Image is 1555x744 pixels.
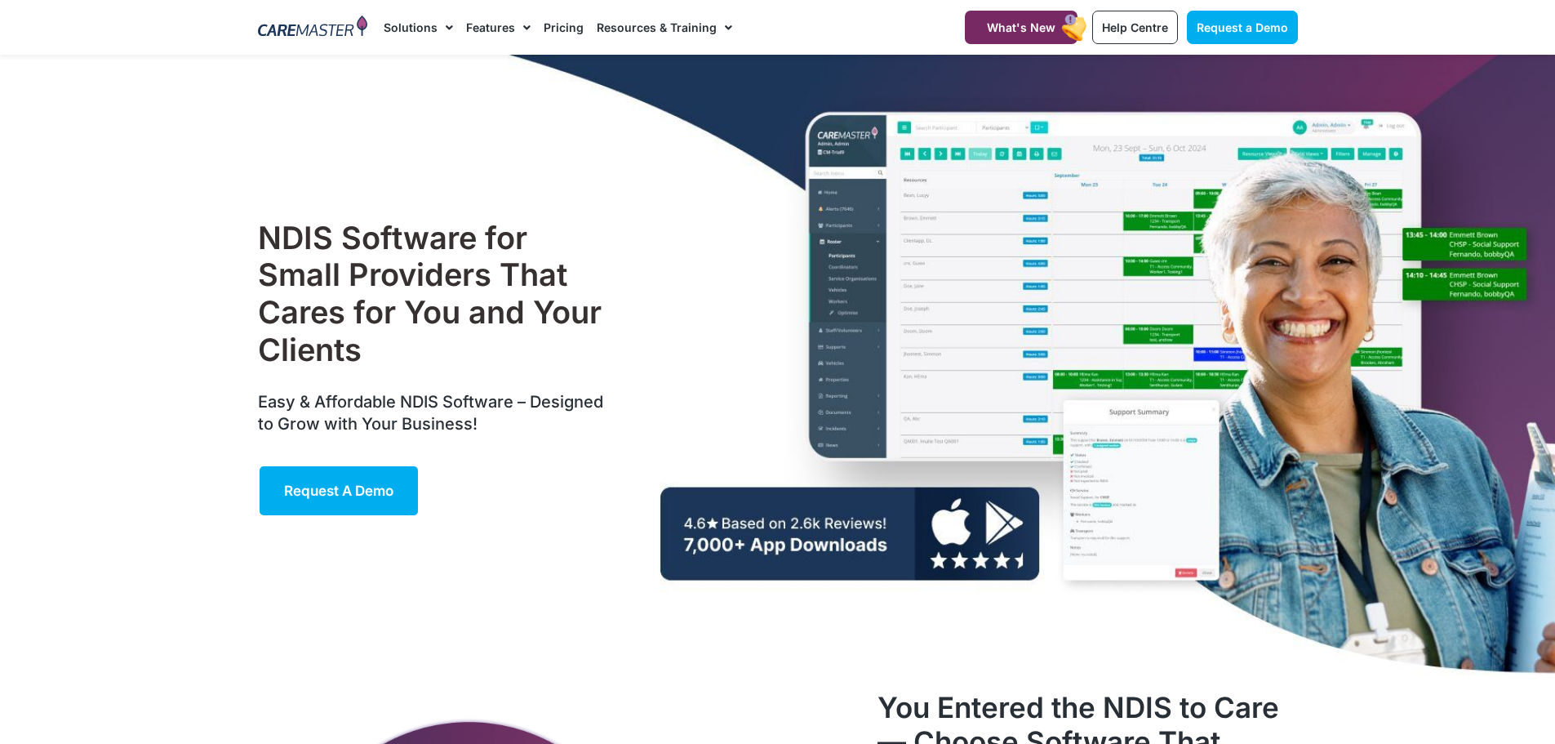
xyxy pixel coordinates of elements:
a: Request a Demo [258,465,420,517]
img: CareMaster Logo [258,16,368,40]
a: Help Centre [1092,11,1178,44]
span: Help Centre [1102,20,1168,34]
span: What's New [987,20,1055,34]
span: Request a Demo [1197,20,1288,34]
a: Request a Demo [1187,11,1298,44]
span: Easy & Affordable NDIS Software – Designed to Grow with Your Business! [258,392,603,434]
h1: NDIS Software for Small Providers That Cares for You and Your Clients [258,220,611,368]
span: Request a Demo [284,483,393,499]
a: What's New [965,11,1077,44]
